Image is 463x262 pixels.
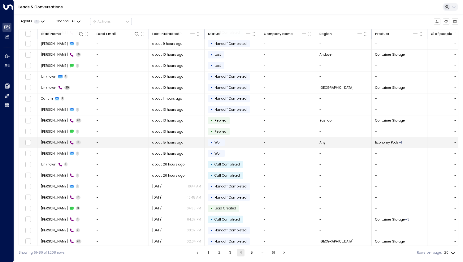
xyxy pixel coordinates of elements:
td: - [93,148,149,159]
td: - [93,236,149,247]
span: Josh Barrett [41,184,68,189]
span: Toggle select row [25,205,31,211]
div: - [454,195,456,200]
span: Won [214,151,222,156]
td: - [260,181,316,192]
div: Region [319,31,332,37]
span: Lost [214,52,221,57]
div: - [454,96,456,101]
td: - [260,126,316,137]
button: Go to page 61 [270,249,277,256]
td: - [372,203,427,214]
div: Lead Email [97,31,116,37]
span: Toggle select row [25,161,31,167]
span: 20 [64,86,70,90]
td: - [93,49,149,60]
div: Product [375,31,418,37]
div: Lead Name [41,31,61,37]
span: Josh Barrett [41,206,68,211]
div: Status [208,31,220,37]
span: Replied [214,118,227,123]
span: Handoff Completed [214,228,247,233]
span: 1 [76,108,79,112]
button: Agents1 [19,18,46,25]
td: - [316,225,372,236]
span: Toggle select row [25,52,31,58]
td: - [316,126,372,137]
span: Aug 14, 2025 [152,195,162,200]
div: 20 [444,249,457,256]
div: - [454,63,456,68]
span: Toggle select row [25,183,31,189]
span: 9 [76,228,80,232]
td: - [316,93,372,104]
div: Product [375,31,389,37]
span: Toggle select row [25,173,31,178]
span: 18 [76,140,81,144]
span: Basildon [319,118,334,123]
span: Toggle select row [25,74,31,79]
span: Toggle select row [25,151,31,157]
td: - [93,225,149,236]
span: 15 [76,195,81,200]
span: Handoff Completed [214,74,247,79]
span: 1 [64,75,68,79]
div: - [454,107,456,112]
span: Toggle select row [25,140,31,145]
span: Container Storage [375,85,405,90]
span: Container Storage [375,239,405,244]
div: Status [208,31,251,37]
span: Channel: [54,18,82,25]
span: Josh Barrett [41,195,68,200]
span: Toggle select row [25,63,31,69]
span: All [71,19,76,23]
span: Josh Barrett [41,228,68,233]
div: - [454,162,456,167]
span: 0 [76,206,80,210]
td: - [316,60,372,71]
td: - [93,159,149,170]
span: Call Completed [214,162,240,167]
td: - [260,159,316,170]
button: Go to next page [280,249,288,256]
div: • [210,117,213,125]
span: Agents [21,20,32,23]
span: Lost [214,63,221,68]
td: - [93,170,149,181]
span: Toggle select row [25,129,31,135]
td: - [372,181,427,192]
td: - [260,236,316,247]
div: - [454,129,456,134]
button: Go to page 5 [248,249,255,256]
td: - [372,159,427,170]
span: Toggle select row [25,41,31,47]
span: Handoff Completed [214,107,247,112]
span: 1 [34,20,40,24]
span: 26 [76,239,82,243]
span: Unknown [41,74,56,79]
span: 26 [76,118,82,122]
td: - [93,137,149,148]
span: Sunny Wallia [41,140,68,145]
span: about 15 hours ago [152,140,183,145]
td: - [93,203,149,214]
div: … [259,249,266,256]
div: • [210,226,213,234]
span: London [319,85,353,90]
td: - [316,170,372,181]
button: Go to page 3 [226,249,234,256]
td: - [372,60,427,71]
span: Container Storage [375,217,405,222]
span: Sunny Wallia [41,151,68,156]
span: Won [214,140,222,145]
span: about 10 hours ago [152,63,183,68]
span: Jul 19, 2025 [152,239,162,244]
div: Actions [92,19,111,24]
span: Toggle select row [25,107,31,113]
span: Aug 11, 2025 [152,217,162,222]
div: Showing 61-80 of 1.208 rows [19,250,65,255]
td: - [93,60,149,71]
td: - [260,225,316,236]
span: Handoff Completed [214,41,247,46]
div: Lead Email [97,31,140,37]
